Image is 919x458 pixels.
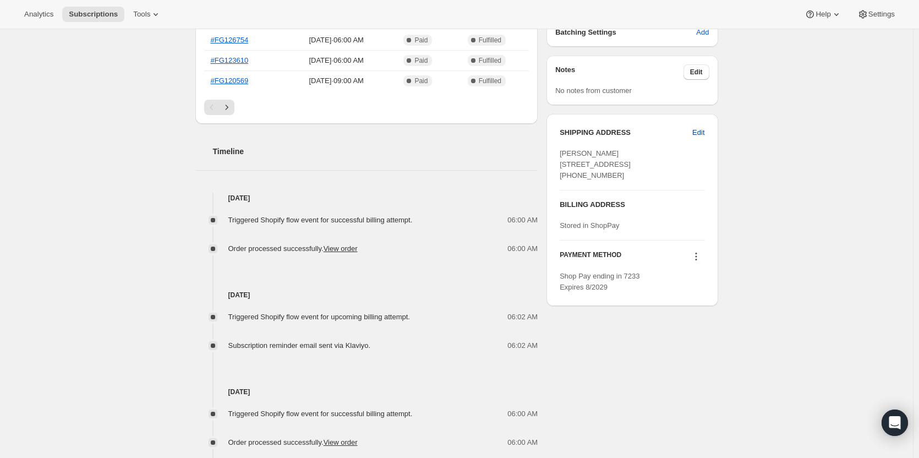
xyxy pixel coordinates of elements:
[816,10,830,19] span: Help
[851,7,901,22] button: Settings
[692,127,704,138] span: Edit
[127,7,168,22] button: Tools
[560,149,631,179] span: [PERSON_NAME] [STREET_ADDRESS] [PHONE_NUMBER]
[868,10,895,19] span: Settings
[882,410,908,436] div: Open Intercom Messenger
[228,313,410,321] span: Triggered Shopify flow event for upcoming billing attempt.
[324,244,358,253] a: View order
[414,36,428,45] span: Paid
[507,215,538,226] span: 06:00 AM
[228,410,413,418] span: Triggered Shopify flow event for successful billing attempt.
[228,244,358,253] span: Order processed successfully.
[507,243,538,254] span: 06:00 AM
[18,7,60,22] button: Analytics
[507,340,538,351] span: 06:02 AM
[507,312,538,323] span: 06:02 AM
[195,193,538,204] h4: [DATE]
[62,7,124,22] button: Subscriptions
[211,77,249,85] a: #FG120569
[228,438,358,446] span: Order processed successfully.
[686,124,711,141] button: Edit
[414,77,428,85] span: Paid
[690,24,715,41] button: Add
[133,10,150,19] span: Tools
[219,100,234,115] button: Next
[798,7,848,22] button: Help
[555,27,696,38] h6: Batching Settings
[211,36,249,44] a: #FG126754
[195,290,538,301] h4: [DATE]
[414,56,428,65] span: Paid
[195,386,538,397] h4: [DATE]
[228,216,413,224] span: Triggered Shopify flow event for successful billing attempt.
[696,27,709,38] span: Add
[560,127,692,138] h3: SHIPPING ADDRESS
[479,36,501,45] span: Fulfilled
[69,10,118,19] span: Subscriptions
[324,438,358,446] a: View order
[288,35,385,46] span: [DATE] · 06:00 AM
[288,75,385,86] span: [DATE] · 09:00 AM
[555,64,683,80] h3: Notes
[204,100,529,115] nav: Pagination
[24,10,53,19] span: Analytics
[507,408,538,419] span: 06:00 AM
[555,86,632,95] span: No notes from customer
[507,437,538,448] span: 06:00 AM
[560,199,704,210] h3: BILLING ADDRESS
[213,146,538,157] h2: Timeline
[288,55,385,66] span: [DATE] · 06:00 AM
[479,56,501,65] span: Fulfilled
[560,272,639,291] span: Shop Pay ending in 7233 Expires 8/2029
[479,77,501,85] span: Fulfilled
[560,250,621,265] h3: PAYMENT METHOD
[211,56,249,64] a: #FG123610
[683,64,709,80] button: Edit
[690,68,703,77] span: Edit
[228,341,371,350] span: Subscription reminder email sent via Klaviyo.
[560,221,619,230] span: Stored in ShopPay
